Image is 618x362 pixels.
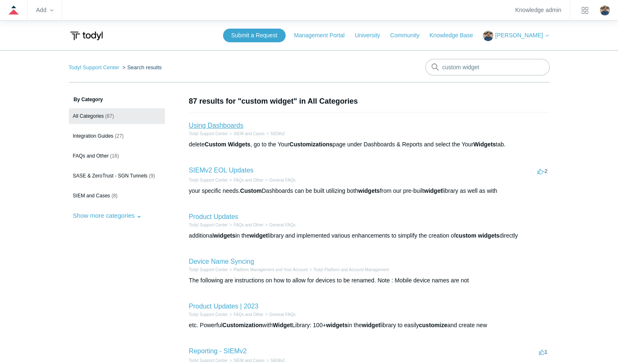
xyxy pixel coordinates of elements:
[233,223,263,227] a: FAQs and Other
[189,258,254,265] a: Device Name Syncing
[269,312,295,317] a: General FAQs
[69,64,121,70] li: Todyl Support Center
[362,322,380,328] em: widget
[115,133,124,139] span: (27)
[429,31,481,40] a: Knowledge Base
[69,188,165,204] a: SIEM and Cases (8)
[240,187,262,194] em: Custom
[69,64,119,70] a: Todyl Support Center
[233,312,263,317] a: FAQs and Other
[189,223,228,227] a: Todyl Support Center
[424,187,442,194] em: widget
[189,167,254,174] a: SIEMv2 EOL Updates
[289,141,332,148] em: Customizations
[189,347,247,355] a: Reporting - SIEMv2
[250,232,268,239] em: widget
[269,223,295,227] a: General FAQs
[69,128,165,144] a: Integration Guides (27)
[73,153,109,159] span: FAQs and Other
[495,32,543,39] span: [PERSON_NAME]
[313,267,389,272] a: Todyl Platform and Account Management
[73,113,104,119] span: All Categories
[270,131,285,136] a: SIEMv2
[149,173,155,179] span: (9)
[294,31,353,40] a: Management Portal
[69,28,104,44] img: Todyl Support Center Help Center home page
[189,267,228,273] li: Todyl Support Center
[36,8,53,12] zd-hc-trigger: Add
[189,140,550,149] div: delete , go to the Your page under Dashboards & Reports and select the Your tab.
[358,187,380,194] em: widgets
[456,232,499,239] em: custom widgets
[425,59,550,75] input: Search
[189,231,550,240] div: additional in the library and implemented various enhancements to simplify the creation of directly
[233,178,263,182] a: FAQs and Other
[600,5,610,15] img: user avatar
[73,133,114,139] span: Integration Guides
[189,303,259,310] a: Product Updates | 2023
[264,177,296,183] li: General FAQs
[269,178,295,182] a: General FAQs
[228,177,263,183] li: FAQs and Other
[110,153,119,159] span: (16)
[539,349,547,355] span: 1
[189,131,228,136] a: Todyl Support Center
[189,311,228,318] li: Todyl Support Center
[223,29,286,42] a: Submit a Request
[73,173,148,179] span: SASE & ZeroTrust - SGN Tunnels
[121,64,162,70] li: Search results
[354,31,388,40] a: University
[308,267,389,273] li: Todyl Platform and Account Management
[189,96,550,107] h1: 87 results for "custom widget" in All Categories
[189,312,228,317] a: Todyl Support Center
[189,276,550,285] div: The following are instructions on how to allow for devices to be renamed. Note : Mobile device na...
[228,131,264,137] li: SIEM and Cases
[228,311,263,318] li: FAQs and Other
[213,232,235,239] em: widgets
[419,322,447,328] em: customize
[273,322,292,328] em: Widget
[69,108,165,124] a: All Categories (87)
[390,31,428,40] a: Community
[69,96,165,103] h3: By Category
[473,141,496,148] em: Widgets
[233,267,308,272] a: Platform Management and Your Account
[189,267,228,272] a: Todyl Support Center
[189,213,238,220] a: Product Updates
[111,193,118,199] span: (8)
[105,113,114,119] span: (87)
[69,208,146,223] button: Show more categories
[264,222,296,228] li: General FAQs
[600,5,610,15] zd-hc-trigger: Click your profile icon to open the profile menu
[205,141,250,148] em: Custom Widgets
[515,8,561,12] a: Knowledge admin
[189,321,550,330] div: etc. Powerful with Library: 100+ in the library to easily and create new
[326,322,347,328] em: widgets
[189,122,244,129] a: Using Dashboards
[189,131,228,137] li: Todyl Support Center
[189,177,228,183] li: Todyl Support Center
[189,222,228,228] li: Todyl Support Center
[483,31,549,41] button: [PERSON_NAME]
[264,131,285,137] li: SIEMv2
[228,267,308,273] li: Platform Management and Your Account
[73,193,110,199] span: SIEM and Cases
[69,168,165,184] a: SASE & ZeroTrust - SGN Tunnels (9)
[264,311,296,318] li: General FAQs
[537,168,548,174] span: -2
[228,222,263,228] li: FAQs and Other
[222,322,262,328] em: Customization
[69,148,165,164] a: FAQs and Other (16)
[189,178,228,182] a: Todyl Support Center
[189,187,550,195] div: your specific needs. Dashboards can be built utilizing both from our pre-built library as well as...
[233,131,264,136] a: SIEM and Cases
